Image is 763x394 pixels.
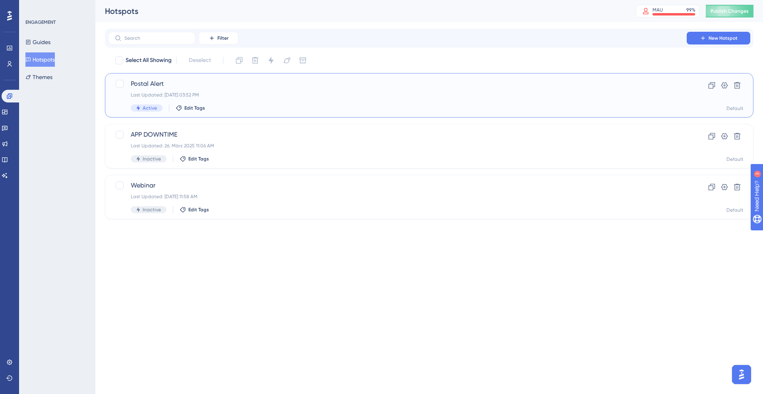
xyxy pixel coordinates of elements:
div: Hotspots [105,6,616,17]
span: New Hotspot [709,35,738,41]
span: Need Help? [19,2,50,12]
iframe: UserGuiding AI Assistant Launcher [730,363,753,386]
div: 99 % [686,7,695,13]
span: Webinar [131,181,664,190]
span: Select All Showing [126,56,172,65]
button: Edit Tags [176,105,205,111]
div: Default [726,105,744,112]
div: Last Updated: [DATE] 11:58 AM [131,193,664,200]
span: Postal Alert [131,79,664,89]
span: Deselect [189,56,211,65]
button: New Hotspot [687,32,750,44]
span: Publish Changes [711,8,749,14]
span: APP DOWNTIME [131,130,664,139]
button: Deselect [182,53,218,68]
input: Search [124,35,189,41]
button: Edit Tags [180,207,209,213]
button: Edit Tags [180,156,209,162]
button: Guides [25,35,50,49]
span: Edit Tags [188,207,209,213]
span: Active [143,105,157,111]
button: Publish Changes [706,5,753,17]
div: Last Updated: 26. März 2025 11:06 AM [131,143,664,149]
button: Themes [25,70,52,84]
span: Inactive [143,207,161,213]
span: Edit Tags [184,105,205,111]
span: Filter [217,35,229,41]
div: ENGAGEMENT [25,19,56,25]
div: Default [726,207,744,213]
button: Hotspots [25,52,55,67]
div: MAU [653,7,663,13]
button: Filter [199,32,238,44]
div: 3 [55,4,58,10]
span: Inactive [143,156,161,162]
div: Last Updated: [DATE] 03:52 PM [131,92,664,98]
div: Default [726,156,744,162]
span: Edit Tags [188,156,209,162]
